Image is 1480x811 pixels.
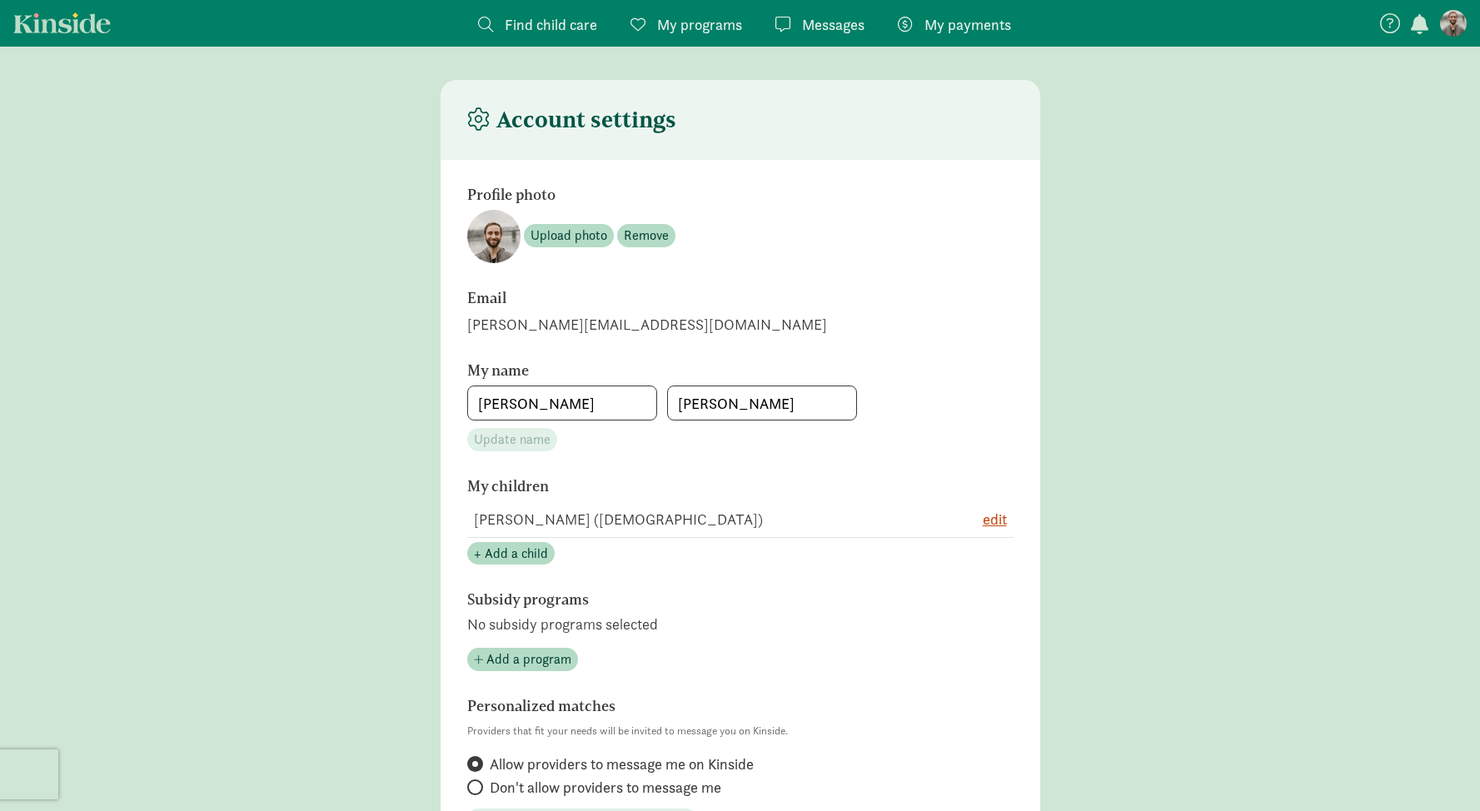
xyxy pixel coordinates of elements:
[467,313,1014,336] div: [PERSON_NAME][EMAIL_ADDRESS][DOMAIN_NAME]
[657,13,742,36] span: My programs
[531,226,607,246] span: Upload photo
[474,544,548,564] span: + Add a child
[524,224,614,247] button: Upload photo
[467,614,1014,634] p: No subsidy programs selected
[467,721,1014,741] p: Providers that fit your needs will be invited to message you on Kinside.
[924,13,1011,36] span: My payments
[467,542,555,565] button: + Add a child
[468,386,656,420] input: First name
[467,478,925,495] h6: My children
[467,187,925,203] h6: Profile photo
[490,754,754,774] span: Allow providers to message me on Kinside
[467,591,925,608] h6: Subsidy programs
[486,649,571,669] span: Add a program
[467,107,676,133] h4: Account settings
[802,13,865,36] span: Messages
[983,508,1007,530] button: edit
[617,224,675,247] button: Remove
[624,226,669,246] span: Remove
[474,430,551,450] span: Update name
[467,362,925,379] h6: My name
[467,290,925,306] h6: Email
[467,428,557,451] button: Update name
[490,778,721,798] span: Don't allow providers to message me
[13,12,111,33] a: Kinside
[467,698,925,714] h6: Personalized matches
[467,648,578,671] button: Add a program
[505,13,597,36] span: Find child care
[467,501,930,538] td: [PERSON_NAME] ([DEMOGRAPHIC_DATA])
[668,386,856,420] input: Last name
